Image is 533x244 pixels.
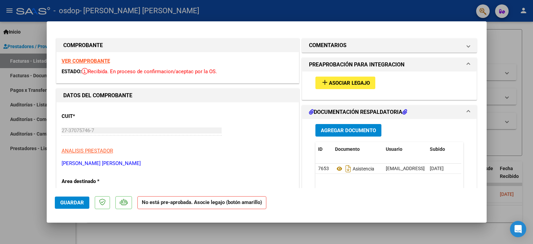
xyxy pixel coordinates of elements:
h1: DOCUMENTACIÓN RESPALDATORIA [309,108,407,116]
button: Guardar [55,197,89,209]
div: Open Intercom Messenger [510,221,526,237]
h1: PREAPROBACIÓN PARA INTEGRACION [309,61,404,69]
datatable-header-cell: Acción [461,142,495,157]
span: Documento [335,146,360,152]
mat-expansion-panel-header: PREAPROBACIÓN PARA INTEGRACION [302,58,477,72]
span: ID [318,146,323,152]
span: Recibida. En proceso de confirmacion/aceptac por la OS. [82,68,217,75]
datatable-header-cell: Documento [332,142,383,157]
span: Asistencia [335,166,374,171]
span: Usuario [386,146,402,152]
button: Asociar Legajo [315,77,375,89]
mat-expansion-panel-header: DOCUMENTACIÓN RESPALDATORIA [302,105,477,119]
span: Subido [430,146,445,152]
span: 7653 [318,166,329,171]
span: ESTADO: [62,68,82,75]
p: CUIT [62,113,131,120]
h1: COMENTARIOS [309,41,347,49]
strong: COMPROBANTE [63,42,103,48]
i: Descargar documento [344,163,353,174]
span: ANALISIS PRESTADOR [62,148,113,154]
datatable-header-cell: Usuario [383,142,427,157]
span: Guardar [60,200,84,206]
strong: DATOS DEL COMPROBANTE [63,92,132,99]
p: Area destinado * [62,178,131,185]
button: Agregar Documento [315,124,381,137]
strong: No está pre-aprobada. Asocie legajo (botón amarillo) [137,196,266,209]
p: [PERSON_NAME] [PERSON_NAME] [62,160,294,167]
span: [DATE] [430,166,444,171]
datatable-header-cell: Subido [427,142,461,157]
mat-expansion-panel-header: COMENTARIOS [302,39,477,52]
a: VER COMPROBANTE [62,58,110,64]
div: PREAPROBACIÓN PARA INTEGRACION [302,72,477,100]
span: [EMAIL_ADDRESS][DOMAIN_NAME] - [PERSON_NAME][DATE] [386,166,514,171]
mat-icon: add [321,78,329,86]
datatable-header-cell: ID [315,142,332,157]
span: Agregar Documento [321,127,376,134]
span: Asociar Legajo [329,80,370,86]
